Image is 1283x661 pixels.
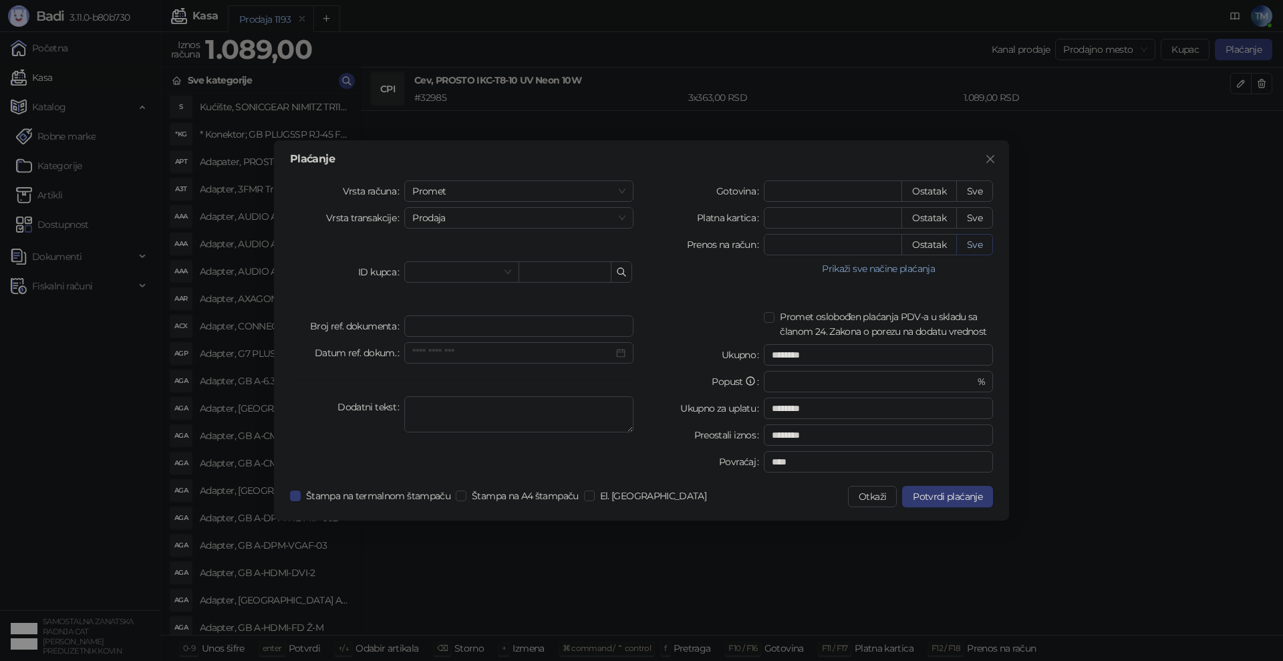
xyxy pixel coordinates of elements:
[772,372,974,392] input: Popust
[722,344,764,366] label: Ukupno
[956,234,993,255] button: Sve
[301,489,456,503] span: Štampa na termalnom štampaču
[913,491,982,503] span: Potvrdi plaćanje
[697,207,764,229] label: Platna kartica
[326,207,405,229] label: Vrsta transakcije
[719,451,764,473] label: Povraćaj
[343,180,405,202] label: Vrsta računa
[337,396,404,418] label: Dodatni tekst
[358,261,404,283] label: ID kupca
[412,181,625,201] span: Promet
[901,180,957,202] button: Ostatak
[980,154,1001,164] span: Zatvori
[404,315,633,337] input: Broj ref. dokumenta
[712,371,764,392] label: Popust
[404,396,633,432] textarea: Dodatni tekst
[466,489,584,503] span: Štampa na A4 štampaču
[290,154,993,164] div: Plaćanje
[595,489,712,503] span: El. [GEOGRAPHIC_DATA]
[764,261,993,277] button: Prikaži sve načine plaćanja
[774,309,993,339] span: Promet oslobođen plaćanja PDV-a u skladu sa članom 24. Zakona o porezu na dodatu vrednost
[985,154,996,164] span: close
[716,180,764,202] label: Gotovina
[315,342,405,364] label: Datum ref. dokum.
[310,315,404,337] label: Broj ref. dokumenta
[848,486,897,507] button: Otkaži
[687,234,764,255] label: Prenos na račun
[956,207,993,229] button: Sve
[902,486,993,507] button: Potvrdi plaćanje
[412,208,625,228] span: Prodaja
[694,424,764,446] label: Preostali iznos
[680,398,764,419] label: Ukupno za uplatu
[901,207,957,229] button: Ostatak
[956,180,993,202] button: Sve
[980,148,1001,170] button: Close
[412,346,613,360] input: Datum ref. dokum.
[901,234,957,255] button: Ostatak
